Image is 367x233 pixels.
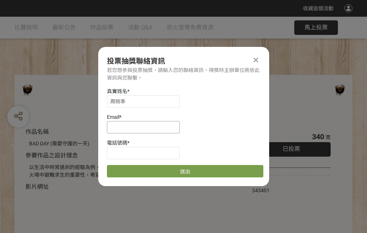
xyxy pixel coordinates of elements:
[271,179,308,186] iframe: Facebook Share
[167,17,214,39] a: 防火宣導免費資源
[52,17,76,39] a: 最新公告
[304,24,328,31] span: 馬上投票
[29,140,230,148] div: BAD DAY (需要守護的一天)
[283,145,300,152] span: 已投票
[29,164,230,179] div: 以生活中時常遇到的經驗為例，透過對比的方式宣傳住宅用火災警報器、家庭逃生計畫及火場中避難求生的重要性，希望透過趣味的短影音讓更多人認識到更多的防火觀念。
[107,67,260,82] div: 若您想參與投票抽獎，請輸入您的聯絡資訊，得獎時主辦單位將依此資訊與您聯繫。
[303,5,334,11] span: 收藏這個活動
[90,17,113,39] a: 作品投票
[128,17,152,39] a: 活動 Q&A
[167,24,214,31] span: 防火宣導免費資源
[107,88,127,94] span: 真實姓名
[107,140,127,146] span: 電話號碼
[90,24,113,31] span: 作品投票
[107,114,119,120] span: Email
[25,128,49,135] span: 作品名稱
[326,134,331,140] span: 票
[15,17,38,39] a: 比賽說明
[312,132,324,141] span: 340
[128,24,152,31] span: 活動 Q&A
[15,24,38,31] span: 比賽說明
[52,24,76,31] span: 最新公告
[107,165,263,177] button: 送出
[25,152,78,159] span: 參賽作品之設計理念
[25,183,49,190] span: 影片網址
[107,56,260,67] div: 投票抽獎聯絡資訊
[294,20,338,35] button: 馬上投票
